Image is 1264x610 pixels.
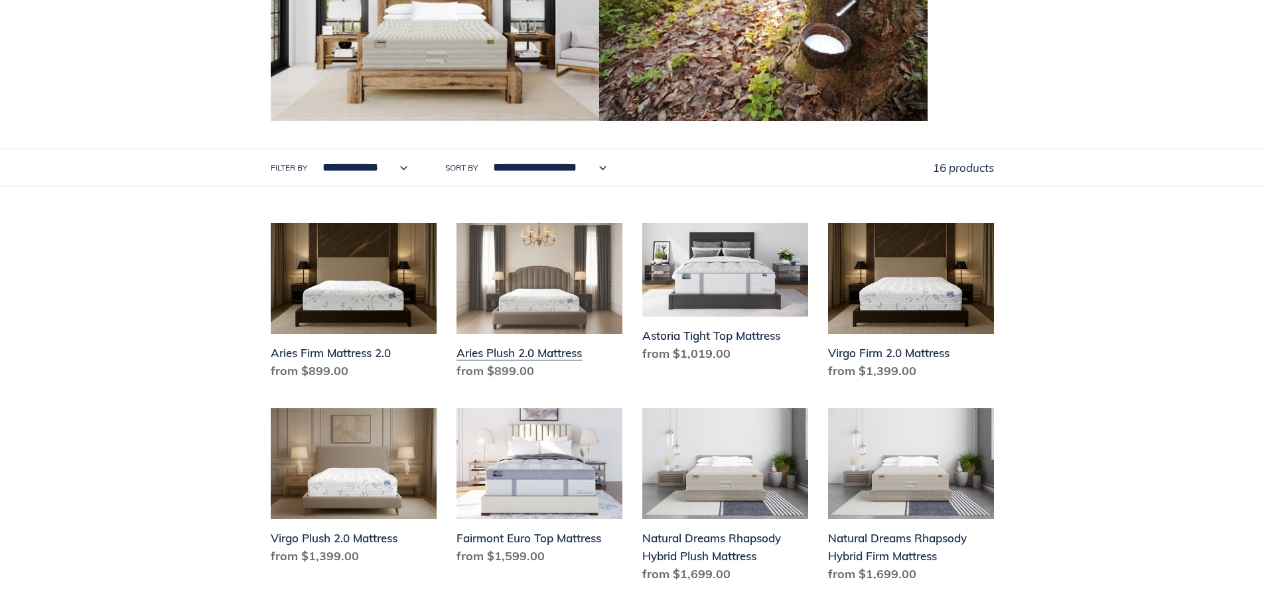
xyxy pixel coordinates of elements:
[933,161,994,175] span: 16 products
[642,223,808,368] a: Astoria Tight Top Mattress
[456,408,622,570] a: Fairmont Euro Top Mattress
[271,162,307,174] label: Filter by
[445,162,478,174] label: Sort by
[456,223,622,385] a: Aries Plush 2.0 Mattress
[642,408,808,588] a: Natural Dreams Rhapsody Hybrid Plush Mattress
[828,223,994,385] a: Virgo Firm 2.0 Mattress
[271,408,437,570] a: Virgo Plush 2.0 Mattress
[828,408,994,588] a: Natural Dreams Rhapsody Hybrid Firm Mattress
[271,223,437,385] a: Aries Firm Mattress 2.0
